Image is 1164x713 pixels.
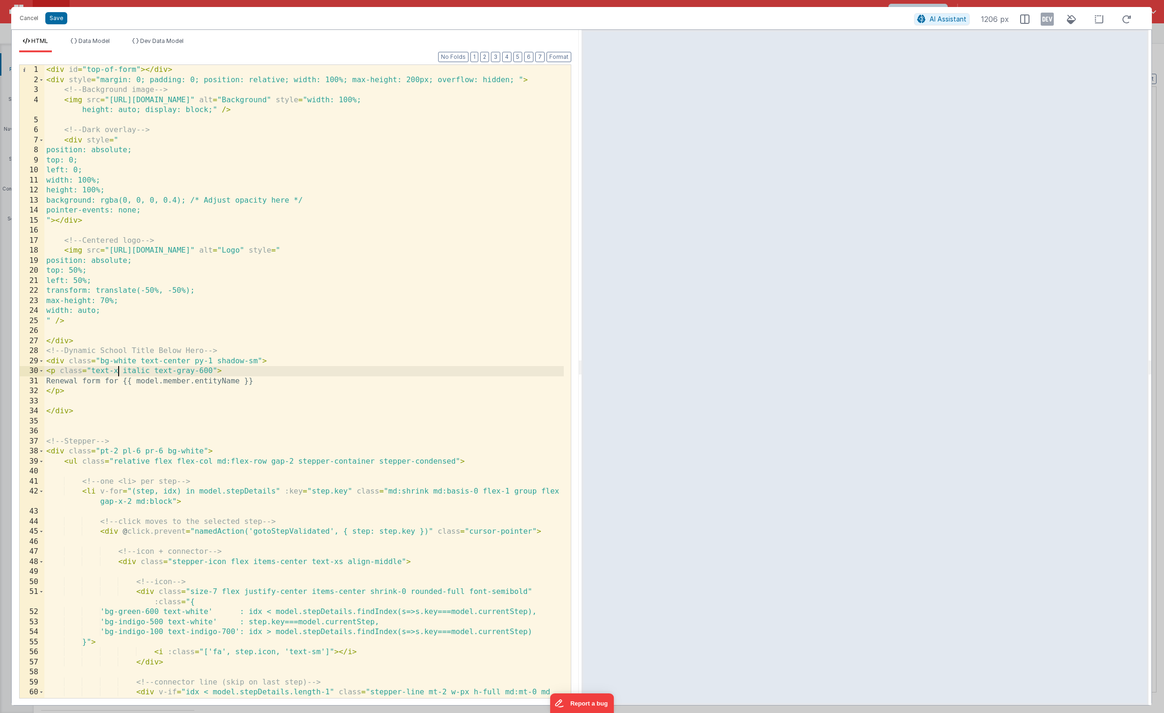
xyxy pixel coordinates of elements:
div: 33 [20,396,44,407]
div: 45 [20,527,44,537]
div: 13 [20,196,44,206]
div: 17 [20,236,44,246]
div: 58 [20,667,44,678]
div: 32 [20,386,44,396]
span: AI Assistant [930,15,966,23]
div: 42 [20,487,44,507]
div: 40 [20,466,44,477]
span: 1206 px [981,14,1009,25]
div: 12 [20,185,44,196]
button: Save [45,12,67,24]
div: 51 [20,587,44,607]
div: 21 [20,276,44,286]
div: 16 [20,226,44,236]
div: 20 [20,266,44,276]
div: 19 [20,256,44,266]
button: 7 [535,52,545,62]
div: 52 [20,607,44,617]
span: Dev Data Model [140,37,184,44]
button: 2 [480,52,489,62]
div: 28 [20,346,44,356]
button: 1 [470,52,478,62]
div: 3 [20,85,44,95]
div: 18 [20,246,44,256]
div: 31 [20,376,44,387]
button: 5 [513,52,522,62]
button: No Folds [438,52,468,62]
div: 35 [20,417,44,427]
div: 24 [20,306,44,316]
div: 34 [20,406,44,417]
div: 15 [20,216,44,226]
iframe: Marker.io feedback button [550,693,614,713]
div: 2 [20,75,44,85]
div: 44 [20,517,44,527]
div: 25 [20,316,44,326]
div: 53 [20,617,44,628]
div: 48 [20,557,44,567]
div: 5 [20,115,44,126]
div: 8 [20,145,44,155]
div: 49 [20,567,44,577]
div: 22 [20,286,44,296]
button: 4 [502,52,511,62]
button: Cancel [15,12,43,25]
div: 29 [20,356,44,367]
div: 36 [20,426,44,437]
div: 14 [20,205,44,216]
div: 54 [20,627,44,637]
div: 60 [20,687,44,707]
div: 47 [20,547,44,557]
button: Format [547,52,571,62]
div: 6 [20,125,44,135]
div: 26 [20,326,44,336]
div: 59 [20,678,44,688]
div: 11 [20,176,44,186]
div: 46 [20,537,44,547]
div: 30 [20,366,44,376]
div: 39 [20,457,44,467]
div: 50 [20,577,44,587]
button: 3 [491,52,500,62]
div: 57 [20,657,44,668]
div: 4 [20,95,44,115]
button: AI Assistant [914,13,970,25]
div: 7 [20,135,44,146]
span: Data Model [78,37,110,44]
div: 9 [20,155,44,166]
div: 37 [20,437,44,447]
div: 23 [20,296,44,306]
div: 56 [20,647,44,657]
div: 55 [20,637,44,648]
button: 6 [524,52,533,62]
span: HTML [31,37,48,44]
div: 43 [20,507,44,517]
div: 1 [20,65,44,75]
div: 41 [20,477,44,487]
div: 38 [20,446,44,457]
div: 27 [20,336,44,346]
div: 10 [20,165,44,176]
